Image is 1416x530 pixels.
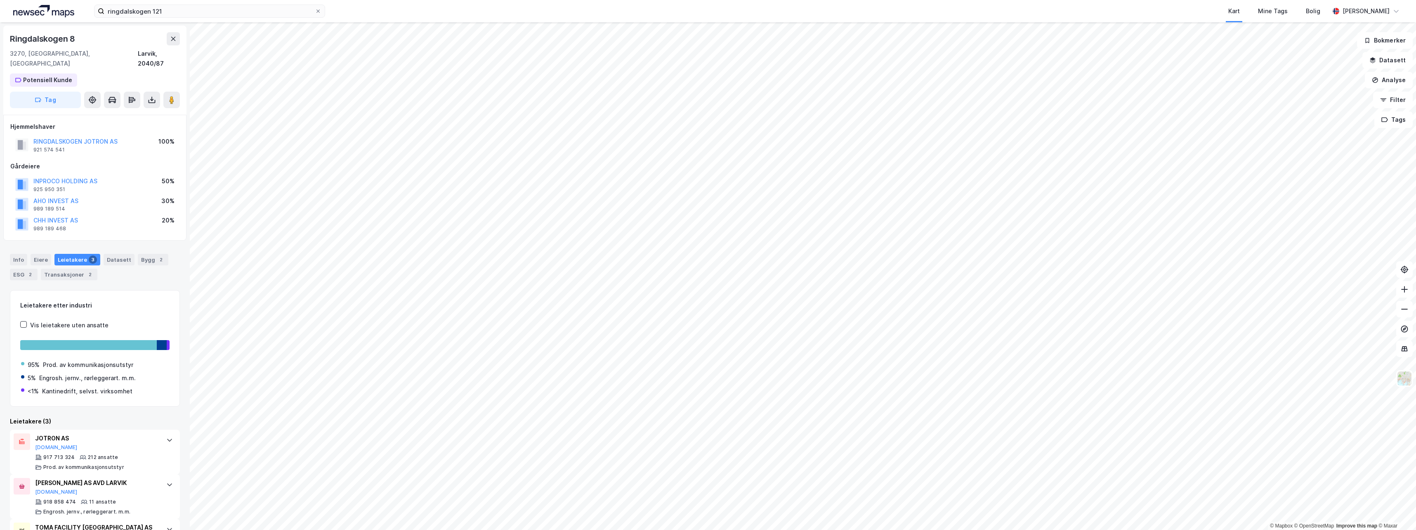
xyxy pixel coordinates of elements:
[41,269,97,280] div: Transaksjoner
[33,147,65,153] div: 921 574 541
[1365,72,1413,88] button: Analyse
[28,386,39,396] div: <1%
[13,5,74,17] img: logo.a4113a55bc3d86da70a041830d287a7e.svg
[1357,32,1413,49] button: Bokmerker
[86,270,94,279] div: 2
[23,75,72,85] div: Potensiell Kunde
[162,176,175,186] div: 50%
[10,161,179,171] div: Gårdeiere
[157,256,165,264] div: 2
[1258,6,1288,16] div: Mine Tags
[138,254,168,265] div: Bygg
[10,32,77,45] div: Ringdalskogen 8
[35,478,158,488] div: [PERSON_NAME] AS AVD LARVIK
[158,137,175,147] div: 100%
[28,373,36,383] div: 5%
[39,373,136,383] div: Engrosh. jernv., rørleggerart. m.m.
[1375,490,1416,530] div: Kontrollprogram for chat
[10,269,38,280] div: ESG
[42,386,132,396] div: Kantinedrift, selvst. virksomhet
[1373,92,1413,108] button: Filter
[35,433,158,443] div: JOTRON AS
[10,122,179,132] div: Hjemmelshaver
[43,360,133,370] div: Prod. av kommunikasjonsutstyr
[1343,6,1390,16] div: [PERSON_NAME]
[1374,111,1413,128] button: Tags
[161,196,175,206] div: 30%
[43,499,76,505] div: 918 858 474
[138,49,180,69] div: Larvik, 2040/87
[162,215,175,225] div: 20%
[1362,52,1413,69] button: Datasett
[1336,523,1377,529] a: Improve this map
[31,254,51,265] div: Eiere
[89,499,116,505] div: 11 ansatte
[10,92,81,108] button: Tag
[33,186,65,193] div: 925 950 351
[26,270,34,279] div: 2
[43,454,75,461] div: 917 713 324
[1294,523,1334,529] a: OpenStreetMap
[10,416,180,426] div: Leietakere (3)
[1397,371,1412,386] img: Z
[35,444,78,451] button: [DOMAIN_NAME]
[43,464,124,471] div: Prod. av kommunikasjonsutstyr
[10,254,27,265] div: Info
[35,489,78,495] button: [DOMAIN_NAME]
[1375,490,1416,530] iframe: Chat Widget
[88,454,118,461] div: 212 ansatte
[1228,6,1240,16] div: Kart
[104,254,135,265] div: Datasett
[20,300,170,310] div: Leietakere etter industri
[1306,6,1320,16] div: Bolig
[1270,523,1293,529] a: Mapbox
[30,320,109,330] div: Vis leietakere uten ansatte
[28,360,40,370] div: 95%
[43,509,130,515] div: Engrosh. jernv., rørleggerart. m.m.
[10,49,138,69] div: 3270, [GEOGRAPHIC_DATA], [GEOGRAPHIC_DATA]
[33,225,66,232] div: 989 189 468
[33,206,65,212] div: 989 189 514
[104,5,315,17] input: Søk på adresse, matrikkel, gårdeiere, leietakere eller personer
[54,254,100,265] div: Leietakere
[89,256,97,264] div: 3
